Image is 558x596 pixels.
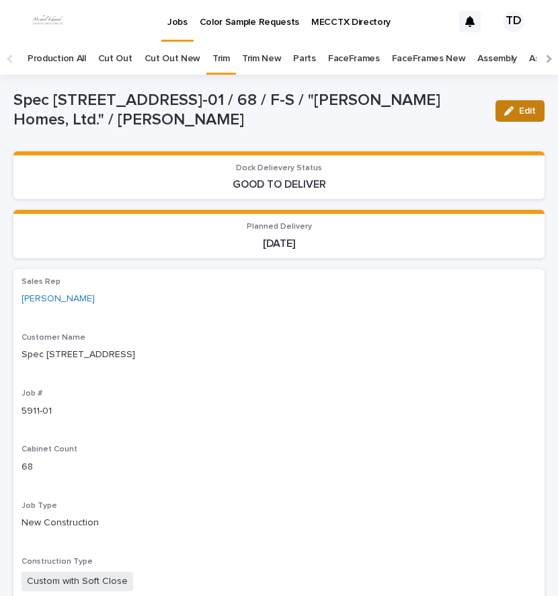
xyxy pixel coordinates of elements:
a: Cut Out [98,43,132,75]
span: Sales Rep [22,278,61,286]
span: Construction Type [22,558,93,566]
a: Parts [293,43,315,75]
a: Trim [212,43,230,75]
div: TD [503,11,524,32]
span: Dock Delievery Status [236,164,322,172]
p: 5911-01 [22,404,536,418]
a: FaceFrames [328,43,380,75]
p: Spec [STREET_ADDRESS]-01 / 68 / F-S / "[PERSON_NAME] Homes, Ltd." / [PERSON_NAME] [13,91,485,130]
button: Edit [495,100,545,122]
span: Customer Name [22,334,85,342]
p: New Construction [22,516,536,530]
span: Custom with Soft Close [22,572,133,591]
span: Planned Delivery [247,223,312,231]
a: Assembly [477,43,517,75]
span: Job # [22,389,42,398]
img: dhEtdSsQReaQtgKTuLrt [27,8,69,35]
a: Production All [28,43,86,75]
span: Edit [519,106,536,116]
span: Job Type [22,502,57,510]
a: FaceFrames New [392,43,466,75]
span: Cabinet Count [22,445,77,453]
p: Spec [STREET_ADDRESS] [22,348,536,362]
a: [PERSON_NAME] [22,292,95,306]
p: [DATE] [22,237,536,250]
a: Trim New [242,43,282,75]
a: Cut Out New [145,43,201,75]
p: 68 [22,460,536,474]
p: GOOD TO DELIVER [22,178,536,191]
